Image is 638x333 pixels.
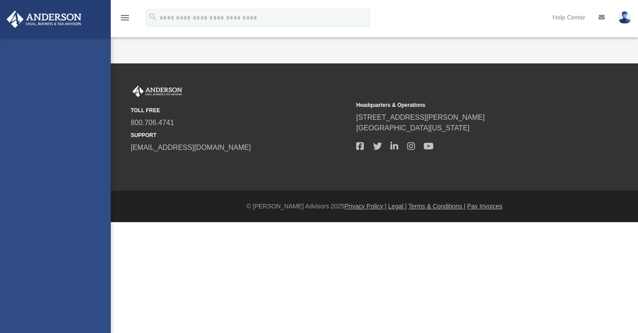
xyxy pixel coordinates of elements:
small: Headquarters & Operations [356,101,576,109]
i: search [148,12,158,22]
i: menu [120,12,130,23]
img: Anderson Advisors Platinum Portal [131,86,184,97]
small: SUPPORT [131,131,350,139]
div: © [PERSON_NAME] Advisors 2025 [111,202,638,211]
img: Anderson Advisors Platinum Portal [4,11,84,28]
a: [GEOGRAPHIC_DATA][US_STATE] [356,124,470,132]
a: [STREET_ADDRESS][PERSON_NAME] [356,114,485,121]
small: TOLL FREE [131,106,350,114]
a: Legal | [388,203,407,210]
a: Pay Invoices [467,203,502,210]
img: User Pic [618,11,631,24]
a: Terms & Conditions | [408,203,466,210]
a: Privacy Policy | [345,203,387,210]
a: [EMAIL_ADDRESS][DOMAIN_NAME] [131,144,251,151]
a: menu [120,17,130,23]
a: 800.706.4741 [131,119,174,126]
